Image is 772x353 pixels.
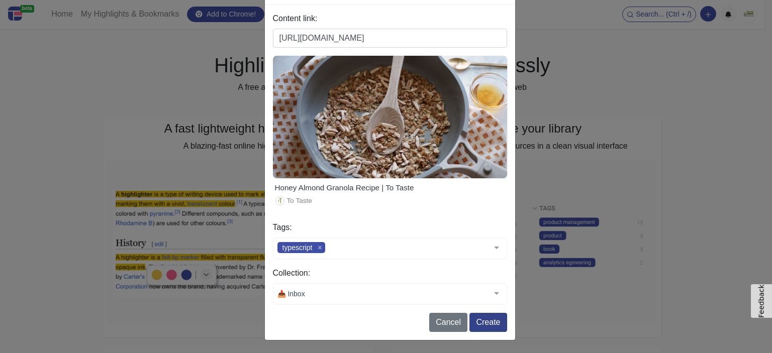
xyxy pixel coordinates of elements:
button: Cancel [429,313,467,332]
div: Honey Almond Granola Recipe | To Taste [275,182,505,194]
label: Collection: [273,267,507,279]
span: 📥 Inbox [277,288,305,299]
label: Tags: [273,221,507,233]
span: typescript [282,244,313,252]
button: Create [469,313,507,332]
label: Content link: [273,13,507,25]
img: To Taste [277,198,283,204]
input: Link [273,29,507,48]
span: Feedback [757,284,765,318]
span: To Taste [287,196,312,206]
